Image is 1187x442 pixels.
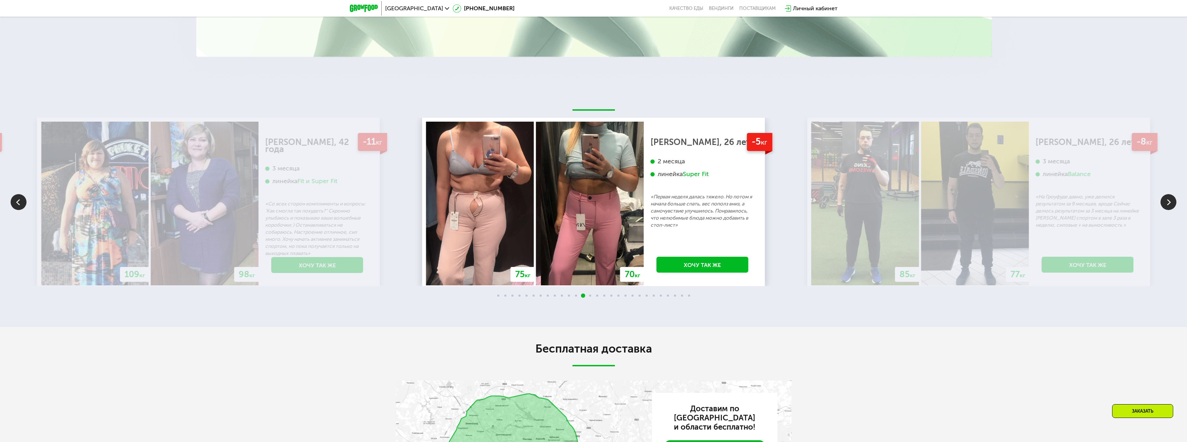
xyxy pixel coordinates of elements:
span: [GEOGRAPHIC_DATA] [385,6,443,11]
a: Хочу так же [1042,257,1134,273]
p: «Первая неделя далась тяжело. Но потом я начала больше спать, вес пополз вниз, а самочувствие улу... [651,193,754,229]
div: 3 месяца [265,164,369,173]
img: Slide right [1160,194,1176,210]
div: Заказать [1112,404,1173,418]
div: 77 [1006,267,1030,282]
div: -5 [747,133,772,151]
div: 98 [234,267,260,282]
div: [PERSON_NAME], 42 года [265,139,369,153]
span: кг [635,272,640,279]
a: Вендинги [709,6,734,11]
div: линейка [651,170,754,178]
div: 109 [120,267,150,282]
div: поставщикам [739,6,776,11]
div: 2 месяца [651,157,754,165]
div: Личный кабинет [793,4,838,13]
div: линейка [265,177,369,185]
h2: Бесплатная доставка [396,342,792,356]
div: Fit и Super Fit [298,177,337,185]
span: кг [525,272,530,279]
a: Хочу так же [657,257,748,273]
span: кг [1146,138,1152,146]
div: -8 [1132,133,1157,151]
a: [PHONE_NUMBER] [453,4,515,13]
span: кг [1020,272,1026,279]
div: [PERSON_NAME], 26 лет [651,139,754,146]
img: Slide left [11,194,27,210]
p: «На Гроуфуде давно, уже делился результатом за 9 месяцев, вроде Сейчас делюсь результатом за 3 ме... [1036,193,1140,229]
div: [PERSON_NAME], 26 лет [1036,139,1140,146]
div: 3 месяца [1036,157,1140,165]
div: Super Fit [683,170,709,178]
span: кг [249,272,255,279]
div: Balance [1068,170,1091,178]
a: Качество еды [669,6,703,11]
span: кг [140,272,145,279]
span: кг [376,138,382,146]
div: линейка [1036,170,1140,178]
div: 70 [620,267,645,282]
a: Хочу так же [271,257,363,273]
p: «Со всех сторон комплименты и вопросы: 'Как смогла так похудеть?” Скромно улыбаюсь и показываю ва... [265,200,369,257]
div: 75 [511,267,535,282]
div: -11 [358,133,387,151]
span: кг [910,272,916,279]
span: кг [761,138,767,146]
h3: Доставим по [GEOGRAPHIC_DATA] и области бесплатно! [664,404,765,432]
div: 85 [895,267,920,282]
